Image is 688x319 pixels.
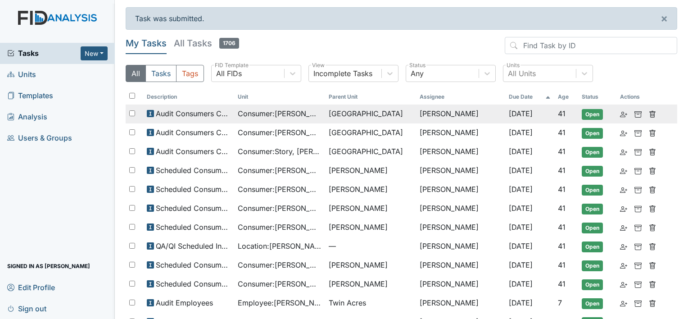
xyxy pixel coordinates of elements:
div: Task was submitted. [126,7,677,30]
a: Delete [649,241,656,251]
span: — [329,241,412,251]
a: Delete [649,222,656,232]
span: 41 [558,260,566,269]
span: Open [582,185,603,196]
span: × [661,12,668,25]
span: Audit Consumers Charts [156,108,231,119]
div: All Units [508,68,536,79]
h5: All Tasks [174,37,239,50]
td: [PERSON_NAME] [416,180,505,199]
span: Analysis [7,110,47,124]
span: [DATE] [509,147,533,156]
span: Open [582,223,603,233]
th: Toggle SortBy [325,89,416,105]
td: [PERSON_NAME] [416,142,505,161]
a: Archive [634,241,642,251]
span: Consumer : [PERSON_NAME] [238,108,321,119]
a: Delete [649,127,656,138]
a: Delete [649,260,656,270]
span: Consumer : [PERSON_NAME] [238,184,321,195]
th: Toggle SortBy [143,89,234,105]
a: Archive [634,297,642,308]
a: Delete [649,108,656,119]
span: Open [582,298,603,309]
input: Toggle All Rows Selected [129,93,135,99]
button: New [81,46,108,60]
span: Consumer : [PERSON_NAME] [238,127,321,138]
span: Consumer : [PERSON_NAME] [238,222,321,232]
th: Toggle SortBy [505,89,554,105]
a: Delete [649,278,656,289]
span: [DATE] [509,166,533,175]
span: 41 [558,166,566,175]
span: Consumer : [PERSON_NAME] [238,278,321,289]
span: Units [7,68,36,82]
span: Audit Consumers Charts [156,127,231,138]
span: Templates [7,89,53,103]
span: 41 [558,204,566,213]
span: Audit Employees [156,297,213,308]
td: [PERSON_NAME] [416,199,505,218]
span: [PERSON_NAME] [329,203,388,214]
span: 41 [558,223,566,232]
span: [DATE] [509,279,533,288]
span: [DATE] [509,260,533,269]
a: Archive [634,184,642,195]
span: Scheduled Consumer Chart Review [156,184,231,195]
td: [PERSON_NAME] [416,105,505,123]
span: Scheduled Consumer Chart Review [156,260,231,270]
span: 7 [558,298,562,307]
span: 41 [558,128,566,137]
span: Open [582,242,603,252]
td: [PERSON_NAME] [416,275,505,294]
span: Scheduled Consumer Chart Review [156,165,231,176]
div: Any [411,68,424,79]
span: Consumer : Story, [PERSON_NAME] [238,146,321,157]
span: Open [582,147,603,158]
span: [DATE] [509,242,533,251]
span: [PERSON_NAME] [329,278,388,289]
div: Type filter [126,65,204,82]
span: Scheduled Consumer Chart Review [156,222,231,232]
span: Consumer : [PERSON_NAME] [238,260,321,270]
span: [GEOGRAPHIC_DATA] [329,127,403,138]
span: Open [582,128,603,139]
span: Audit Consumers Charts [156,146,231,157]
span: [GEOGRAPHIC_DATA] [329,108,403,119]
td: [PERSON_NAME] [416,161,505,180]
button: All [126,65,146,82]
a: Tasks [7,48,81,59]
button: × [652,8,677,29]
div: All FIDs [216,68,242,79]
a: Archive [634,127,642,138]
span: 41 [558,279,566,288]
a: Delete [649,297,656,308]
span: Users & Groups [7,131,72,145]
span: 41 [558,242,566,251]
button: Tags [176,65,204,82]
div: Incomplete Tasks [313,68,372,79]
a: Archive [634,222,642,232]
span: [PERSON_NAME] [329,165,388,176]
td: [PERSON_NAME] [416,218,505,237]
span: Edit Profile [7,280,55,294]
span: 1706 [219,38,239,49]
span: 41 [558,185,566,194]
span: [DATE] [509,204,533,213]
span: [PERSON_NAME] [329,260,388,270]
span: Open [582,109,603,120]
span: Location : [PERSON_NAME] [238,241,321,251]
span: 41 [558,147,566,156]
a: Delete [649,203,656,214]
a: Archive [634,108,642,119]
td: [PERSON_NAME] [416,294,505,313]
span: [DATE] [509,298,533,307]
th: Toggle SortBy [234,89,325,105]
span: Twin Acres [329,297,366,308]
span: [DATE] [509,109,533,118]
th: Toggle SortBy [554,89,579,105]
span: Consumer : [PERSON_NAME] [238,203,321,214]
span: Employee : [PERSON_NAME][GEOGRAPHIC_DATA] [238,297,321,308]
span: [PERSON_NAME] [329,222,388,232]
